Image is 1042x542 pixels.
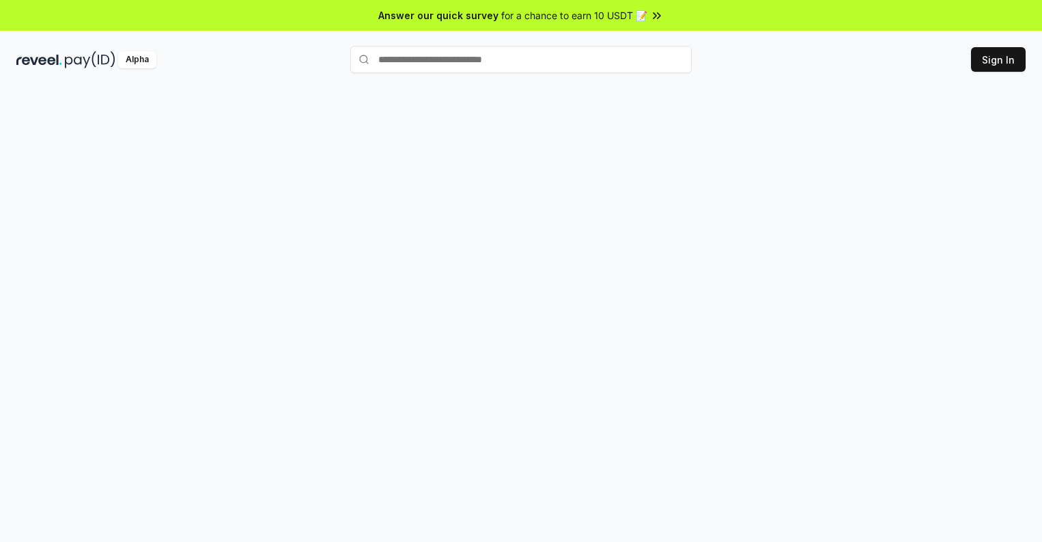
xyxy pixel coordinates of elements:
[65,51,115,68] img: pay_id
[118,51,156,68] div: Alpha
[16,51,62,68] img: reveel_dark
[501,8,647,23] span: for a chance to earn 10 USDT 📝
[971,47,1026,72] button: Sign In
[378,8,498,23] span: Answer our quick survey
